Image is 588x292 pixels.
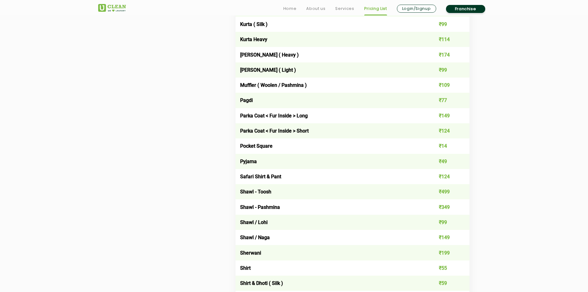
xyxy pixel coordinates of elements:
[364,5,387,12] a: Pricing List
[236,260,423,276] td: Shirt
[423,260,469,276] td: ₹55
[423,169,469,184] td: ₹124
[423,138,469,154] td: ₹14
[423,47,469,62] td: ₹174
[236,215,423,230] td: Shawl / Lohi
[397,5,436,13] a: Login/Signup
[98,4,126,12] img: UClean Laundry and Dry Cleaning
[236,184,423,199] td: Shawl - Toosh
[423,154,469,169] td: ₹49
[423,17,469,32] td: ₹99
[423,215,469,230] td: ₹99
[236,47,423,62] td: [PERSON_NAME] ( Heavy )
[446,5,485,13] a: Franchise
[236,199,423,214] td: Shawl - Pashmina
[236,62,423,78] td: [PERSON_NAME] ( Light )
[423,123,469,138] td: ₹124
[236,276,423,291] td: Shirt & Dhoti ( Silk )
[423,62,469,78] td: ₹99
[236,123,423,138] td: Parka Coat < Fur Inside > Short
[236,154,423,169] td: Pyjama
[423,199,469,214] td: ₹349
[423,245,469,260] td: ₹199
[423,184,469,199] td: ₹499
[423,32,469,47] td: ₹114
[236,32,423,47] td: Kurta Heavy
[236,17,423,32] td: Kurta ( Silk )
[423,108,469,123] td: ₹149
[236,138,423,154] td: Pocket Square
[236,169,423,184] td: Safari Shirt & Pant
[236,78,423,93] td: Muffler ( Woolen / Pashmina )
[423,230,469,245] td: ₹149
[236,108,423,123] td: Parka Coat < Fur Inside > Long
[423,93,469,108] td: ₹77
[283,5,297,12] a: Home
[423,78,469,93] td: ₹109
[306,5,325,12] a: About us
[423,276,469,291] td: ₹59
[236,245,423,260] td: Sherwani
[236,93,423,108] td: Pagdi
[335,5,354,12] a: Services
[236,230,423,245] td: Shawl / Naga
